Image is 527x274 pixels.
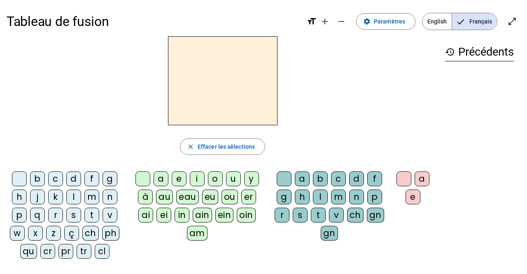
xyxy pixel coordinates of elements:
[138,190,153,204] div: à
[40,244,55,259] div: cr
[198,142,255,152] span: Effacer les sélections
[307,16,317,26] mat-icon: format_size
[313,190,328,204] div: l
[156,208,171,222] div: ei
[12,208,27,222] div: p
[84,208,99,222] div: t
[374,16,405,26] span: Paramètres
[176,190,199,204] div: eau
[367,171,382,186] div: f
[321,226,338,241] div: gn
[30,190,45,204] div: j
[237,208,256,222] div: oin
[77,244,91,259] div: tr
[66,171,81,186] div: d
[333,13,350,30] button: Diminuer la taille de la police
[406,190,420,204] div: e
[102,226,119,241] div: ph
[30,171,45,186] div: b
[193,208,212,222] div: ain
[48,171,63,186] div: c
[295,190,310,204] div: h
[336,16,346,26] mat-icon: remove
[363,18,371,25] mat-icon: settings
[349,190,364,204] div: n
[48,208,63,222] div: r
[313,171,328,186] div: b
[367,190,382,204] div: p
[187,226,208,241] div: am
[422,13,452,30] span: English
[329,208,344,222] div: v
[226,171,241,186] div: u
[241,190,256,204] div: er
[356,13,415,30] button: Paramètres
[64,226,79,241] div: ç
[293,208,308,222] div: s
[84,171,99,186] div: f
[180,138,265,155] button: Effacer les sélections
[415,171,429,186] div: a
[202,190,218,204] div: eu
[103,208,117,222] div: v
[320,16,330,26] mat-icon: add
[215,208,234,222] div: ein
[175,208,189,222] div: in
[367,208,384,222] div: gn
[277,190,291,204] div: g
[103,190,117,204] div: n
[244,171,259,186] div: y
[154,171,168,186] div: a
[349,171,364,186] div: d
[317,13,333,30] button: Augmenter la taille de la police
[331,190,346,204] div: m
[347,208,364,222] div: ch
[156,190,173,204] div: au
[445,43,514,61] h3: Précédents
[66,208,81,222] div: s
[10,226,25,241] div: w
[504,13,520,30] button: Entrer en plein écran
[66,190,81,204] div: l
[275,208,289,222] div: r
[452,13,497,30] span: Français
[48,190,63,204] div: k
[28,226,43,241] div: x
[84,190,99,204] div: m
[311,208,326,222] div: t
[331,171,346,186] div: c
[46,226,61,241] div: z
[30,208,45,222] div: q
[138,208,153,222] div: ai
[172,171,187,186] div: e
[222,190,238,204] div: ou
[20,244,37,259] div: qu
[82,226,99,241] div: ch
[103,171,117,186] div: g
[208,171,223,186] div: o
[95,244,110,259] div: cl
[7,8,300,35] h1: Tableau de fusion
[422,13,497,30] mat-button-toggle-group: Language selection
[12,190,27,204] div: h
[190,171,205,186] div: i
[187,143,194,150] mat-icon: close
[295,171,310,186] div: a
[58,244,73,259] div: pr
[507,16,517,26] mat-icon: open_in_full
[445,47,455,57] mat-icon: history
